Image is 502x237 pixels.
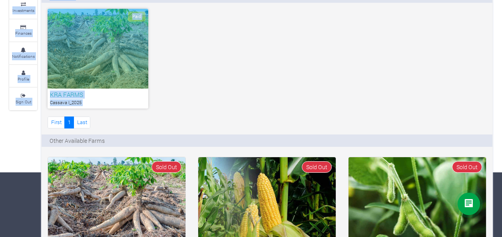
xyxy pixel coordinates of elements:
[50,91,146,98] h6: KRA FARMS
[302,161,332,173] span: Sold Out
[151,161,181,173] span: Sold Out
[12,8,34,13] small: Investments
[48,117,65,128] a: First
[50,99,146,106] p: Cassava I_2025
[9,65,37,87] a: Profile
[16,99,31,105] small: Sign Out
[64,117,74,128] a: 1
[48,9,148,109] a: Paid KRA FARMS Cassava I_2025
[452,161,482,173] span: Sold Out
[15,30,32,36] small: Finances
[9,88,37,110] a: Sign Out
[50,136,105,145] p: Other Available Farms
[18,76,29,82] small: Profile
[74,117,90,128] a: Last
[12,53,35,59] small: Notifications
[48,117,90,128] nav: Page Navigation
[9,20,37,41] a: Finances
[128,12,145,22] span: Paid
[9,42,37,64] a: Notifications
